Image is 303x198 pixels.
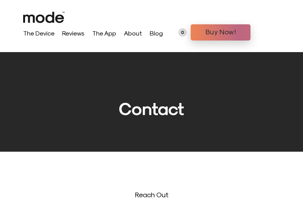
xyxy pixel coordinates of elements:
[92,29,116,37] a: The App
[124,29,142,37] a: About
[178,28,187,37] a: 0
[62,29,85,37] a: Reviews
[191,24,251,41] a: Buy Now!
[150,29,163,37] a: Blog
[23,29,54,37] a: The Device
[196,26,245,37] span: Buy Now!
